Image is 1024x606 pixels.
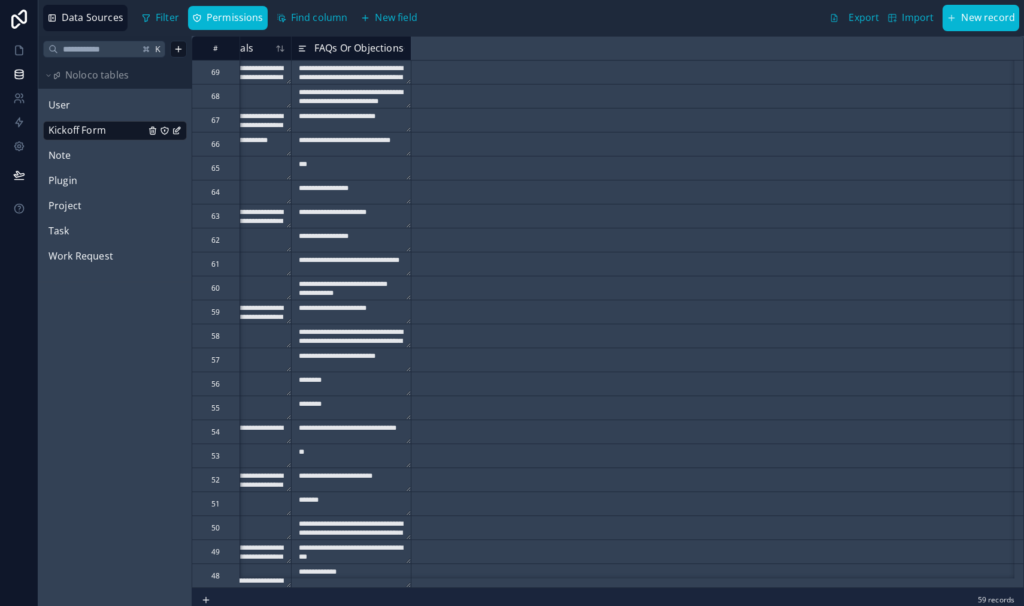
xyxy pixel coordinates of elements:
div: 56 [211,379,220,388]
div: Kickoff Form [43,121,187,140]
div: Task [43,222,187,241]
div: 52 [211,475,220,484]
div: 51 [211,499,220,508]
a: Permissions [188,6,272,30]
div: 65 [211,163,220,173]
div: 48 [211,571,220,580]
div: 63 [211,211,220,221]
button: New record [943,5,1019,31]
span: Find column [291,10,348,26]
span: Note [49,148,71,164]
span: Plugin [49,173,77,189]
button: Permissions [188,6,268,30]
div: 68 [211,91,220,101]
div: User [43,96,187,115]
span: Filter [156,10,179,26]
span: Export [849,10,879,26]
a: Plugin [49,173,146,189]
span: Work Request [49,249,113,264]
button: Data Sources [43,5,128,31]
button: Import [883,5,938,31]
div: 62 [211,235,220,245]
span: Permissions [207,10,263,26]
button: Export [825,5,883,31]
span: FAQs Or Objections [314,40,404,56]
button: Filter [137,6,183,30]
span: Data Sources [62,10,123,26]
div: 61 [211,259,220,269]
span: Import [902,10,934,26]
button: Find column [272,6,352,30]
a: Task [49,224,146,239]
div: 60 [211,283,220,293]
span: New field [375,10,417,26]
span: Noloco tables [65,68,129,83]
div: 69 [211,67,220,77]
a: Work Request [49,249,146,264]
button: New field [356,6,421,30]
span: New record [961,10,1015,26]
span: 59 records [978,595,1014,605]
a: New record [938,5,1019,31]
div: # [201,44,231,53]
button: Noloco tables [43,67,180,84]
div: 49 [211,547,220,556]
a: Note [49,148,146,164]
div: 58 [211,331,220,340]
div: 54 [211,427,220,436]
div: 50 [211,523,220,532]
a: Kickoff Form [49,123,146,138]
span: Project [49,198,81,214]
div: 53 [211,451,220,460]
span: Kickoff Form [49,123,106,138]
div: 64 [211,187,220,197]
div: 55 [211,403,220,412]
div: Plugin [43,171,187,191]
a: Project [49,198,146,214]
div: Project [43,197,187,216]
span: User [49,98,71,113]
span: Task [49,224,69,239]
div: 57 [211,355,220,364]
span: K [154,44,162,53]
div: 67 [211,115,220,125]
div: 59 [211,307,220,316]
div: Note [43,146,187,165]
div: 66 [211,139,220,149]
div: Work Request [43,247,187,266]
a: User [49,98,146,113]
